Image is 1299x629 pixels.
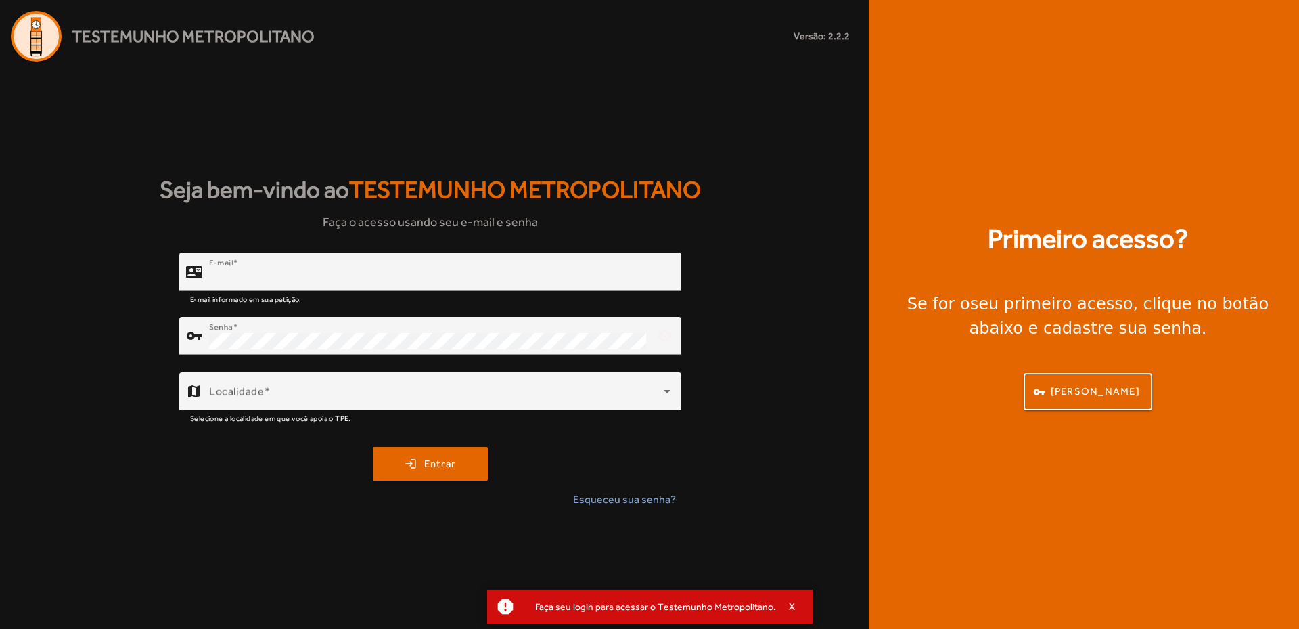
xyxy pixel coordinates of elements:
[160,172,701,208] strong: Seja bem-vindo ao
[209,322,233,332] mat-label: Senha
[573,492,676,508] span: Esqueceu sua senha?
[1024,373,1152,410] button: [PERSON_NAME]
[323,213,538,231] span: Faça o acesso usando seu e-mail e senha
[776,601,810,613] button: X
[72,24,315,49] span: Testemunho Metropolitano
[190,291,302,306] mat-hint: E-mail informado em sua petição.
[424,456,456,472] span: Entrar
[373,447,488,481] button: Entrar
[209,385,264,398] mat-label: Localidade
[885,292,1291,341] div: Se for o , clique no botão abaixo e cadastre sua senha.
[649,320,681,352] mat-icon: visibility_off
[789,601,796,613] span: X
[524,597,776,616] div: Faça seu login para acessar o Testemunho Metropolitano.
[186,264,202,280] mat-icon: contact_mail
[186,383,202,399] mat-icon: map
[209,258,233,267] mat-label: E-mail
[970,295,1133,313] strong: seu primeiro acesso
[11,11,62,62] img: Logo Agenda
[794,29,850,43] small: Versão: 2.2.2
[495,597,516,617] mat-icon: report
[988,219,1188,259] strong: Primeiro acesso?
[190,410,351,425] mat-hint: Selecione a localidade em que você apoia o TPE.
[349,176,701,203] span: Testemunho Metropolitano
[1051,384,1140,399] span: [PERSON_NAME]
[186,328,202,344] mat-icon: vpn_key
